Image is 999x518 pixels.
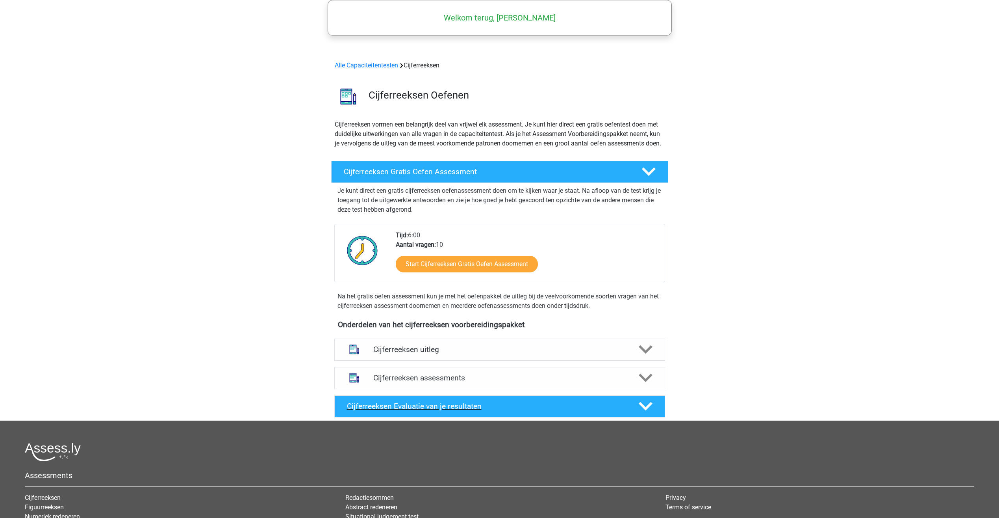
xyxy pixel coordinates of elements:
[396,256,538,272] a: Start Cijferreeksen Gratis Oefen Assessment
[335,61,398,69] a: Alle Capaciteitentesten
[343,231,382,270] img: Klok
[332,13,668,22] h5: Welkom terug, [PERSON_NAME]
[331,395,668,417] a: Cijferreeksen Evaluatie van je resultaten
[373,345,626,354] h4: Cijferreeksen uitleg
[369,89,662,101] h3: Cijferreeksen Oefenen
[396,241,436,248] b: Aantal vragen:
[665,503,711,511] a: Terms of service
[665,494,686,501] a: Privacy
[345,494,394,501] a: Redactiesommen
[344,368,364,388] img: cijferreeksen assessments
[337,186,662,214] p: Je kunt direct een gratis cijferreeksen oefenassessment doen om te kijken waar je staat. Na afloo...
[373,373,626,382] h4: Cijferreeksen assessments
[345,503,397,511] a: Abstract redeneren
[390,231,664,282] div: 6:00 10
[334,292,665,311] div: Na het gratis oefen assessment kun je met het oefenpakket de uitleg bij de veelvoorkomende soorte...
[332,80,365,113] img: cijferreeksen
[347,402,626,411] h4: Cijferreeksen Evaluatie van je resultaten
[25,494,61,501] a: Cijferreeksen
[335,120,665,148] p: Cijferreeksen vormen een belangrijk deel van vrijwel elk assessment. Je kunt hier direct een grat...
[25,471,974,480] h5: Assessments
[25,443,81,461] img: Assessly logo
[331,367,668,389] a: assessments Cijferreeksen assessments
[396,231,408,239] b: Tijd:
[25,503,64,511] a: Figuurreeksen
[338,320,662,329] h4: Onderdelen van het cijferreeksen voorbereidingspakket
[344,167,629,176] h4: Cijferreeksen Gratis Oefen Assessment
[332,61,668,70] div: Cijferreeksen
[331,339,668,361] a: uitleg Cijferreeksen uitleg
[328,161,671,183] a: Cijferreeksen Gratis Oefen Assessment
[344,339,364,360] img: cijferreeksen uitleg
